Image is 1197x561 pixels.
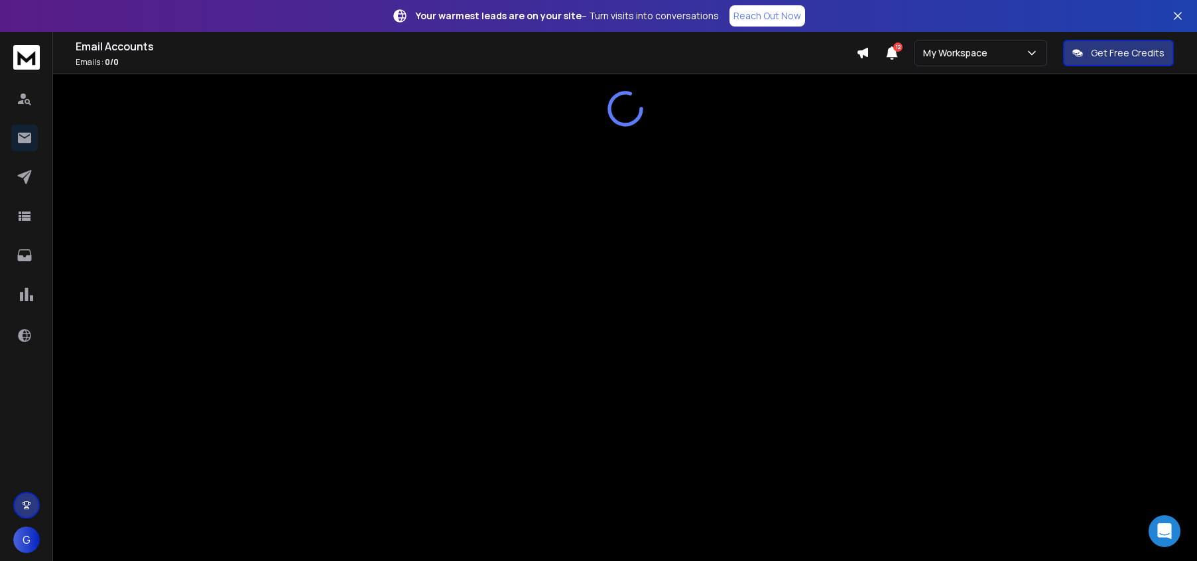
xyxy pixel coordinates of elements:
p: Get Free Credits [1091,46,1165,60]
button: Get Free Credits [1063,40,1174,66]
p: Reach Out Now [733,9,801,23]
span: 0 / 0 [105,56,119,68]
button: G [13,527,40,553]
span: 12 [893,42,903,52]
h1: Email Accounts [76,38,856,54]
a: Reach Out Now [729,5,805,27]
p: My Workspace [923,46,993,60]
p: Emails : [76,57,856,68]
p: – Turn visits into conversations [416,9,719,23]
strong: Your warmest leads are on your site [416,9,582,22]
img: logo [13,45,40,70]
div: Open Intercom Messenger [1149,515,1180,547]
